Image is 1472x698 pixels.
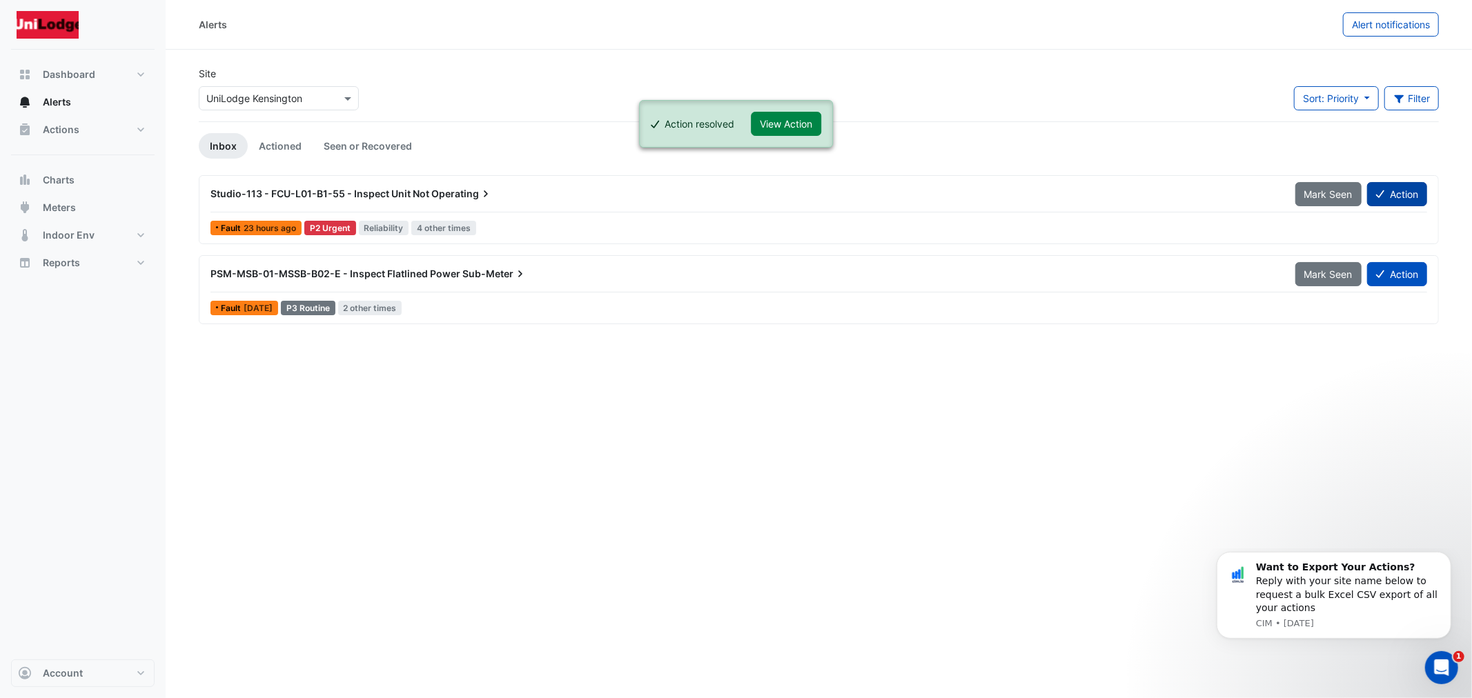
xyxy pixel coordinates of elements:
app-icon: Alerts [18,95,32,109]
span: Meters [43,201,76,215]
img: Company Logo [17,11,79,39]
span: Indoor Env [43,228,95,242]
div: P2 Urgent [304,221,356,235]
span: Sort: Priority [1303,92,1359,104]
button: Sort: Priority [1294,86,1379,110]
span: Fault [221,224,244,232]
button: View Action [751,112,821,136]
app-icon: Actions [18,123,32,137]
span: Tue 07-Oct-2025 11:30 AEDT [244,223,296,233]
a: Actioned [248,133,313,159]
app-icon: Reports [18,256,32,270]
span: Mark Seen [1304,188,1353,200]
button: Charts [11,166,155,194]
span: Fault [221,304,244,312]
iframe: Intercom notifications message [1196,548,1472,691]
button: Mark Seen [1295,182,1362,206]
app-icon: Indoor Env [18,228,32,242]
a: Seen or Recovered [313,133,423,159]
span: 2 other times [338,301,402,315]
span: Dashboard [43,68,95,81]
span: Mon 06-Oct-2025 01:00 AEDT [244,303,273,313]
span: Studio-113 - FCU-L01-B1-55 - Inspect Unit Not [210,188,429,199]
div: P3 Routine [281,301,335,315]
span: 4 other times [411,221,476,235]
button: Filter [1384,86,1440,110]
button: Alert notifications [1343,12,1439,37]
span: Alerts [43,95,71,109]
button: Action [1367,262,1427,286]
button: Indoor Env [11,221,155,249]
app-icon: Meters [18,201,32,215]
span: PSM-MSB-01-MSSB-B02-E - Inspect Flatlined Power [210,268,460,279]
span: Reliability [359,221,409,235]
button: Mark Seen [1295,262,1362,286]
button: Account [11,659,155,687]
button: Meters [11,194,155,221]
button: Action [1367,182,1427,206]
button: Reports [11,249,155,277]
span: Actions [43,123,79,137]
iframe: Intercom live chat [1425,651,1458,684]
button: Actions [11,116,155,143]
div: Action resolved [665,117,734,131]
span: Charts [43,173,75,187]
button: Dashboard [11,61,155,88]
span: Mark Seen [1304,268,1353,280]
span: Operating [431,187,493,201]
span: Sub-Meter [462,267,527,281]
label: Site [199,66,216,81]
span: 1 [1453,651,1464,662]
span: Reports [43,256,80,270]
button: Alerts [11,88,155,116]
span: Alert notifications [1352,19,1430,30]
div: Alerts [199,17,227,32]
app-icon: Dashboard [18,68,32,81]
span: Account [43,666,83,680]
app-icon: Charts [18,173,32,187]
a: Inbox [199,133,248,159]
